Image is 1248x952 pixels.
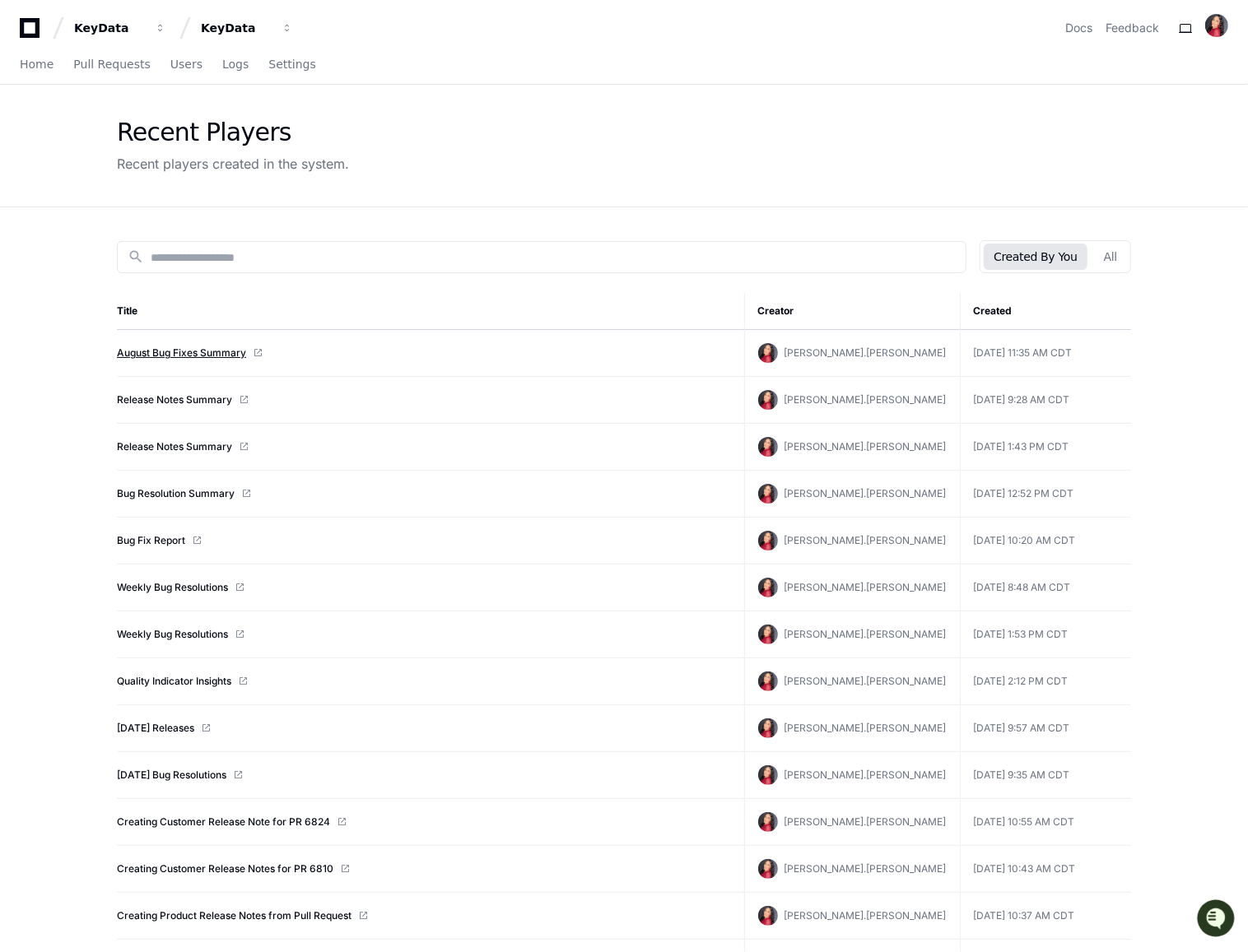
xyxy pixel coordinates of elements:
td: [DATE] 2:12 PM CDT [960,658,1131,705]
td: [DATE] 11:35 AM CDT [960,330,1131,377]
span: [PERSON_NAME].[PERSON_NAME] [785,534,947,546]
a: Bug Resolution Summary [117,487,235,500]
td: [DATE] 1:43 PM CDT [960,424,1131,471]
img: ACg8ocKet0vPXz9lSp14dS7hRSiZmuAbnmVWoHGQcAV4XUDWxXJWrq2G=s96-c [758,765,778,785]
a: August Bug Fixes Summary [117,346,246,360]
button: Start new chat [280,128,300,147]
button: Feedback [1106,20,1159,36]
button: All [1094,244,1127,270]
img: ACg8ocKet0vPXz9lSp14dS7hRSiZmuAbnmVWoHGQcAV4XUDWxXJWrq2G=s96-c [1205,14,1228,37]
a: Quality Indicator Insights [117,675,231,688]
div: Welcome [16,66,300,92]
img: 1756235613930-3d25f9e4-fa56-45dd-b3ad-e072dfbd1548 [16,123,46,152]
span: [PERSON_NAME].[PERSON_NAME] [785,346,947,359]
img: ACg8ocKet0vPXz9lSp14dS7hRSiZmuAbnmVWoHGQcAV4XUDWxXJWrq2G=s96-c [758,437,778,457]
img: ACg8ocKet0vPXz9lSp14dS7hRSiZmuAbnmVWoHGQcAV4XUDWxXJWrq2G=s96-c [758,906,778,926]
img: 7525507653686_35a1cc9e00a5807c6d71_72.png [35,123,64,152]
div: Recent Players [117,118,349,147]
span: [PERSON_NAME].[PERSON_NAME] [785,722,947,734]
span: Home [20,59,54,69]
a: Logs [222,46,249,84]
span: • [137,221,142,234]
span: [PERSON_NAME].[PERSON_NAME] [785,675,947,687]
div: KeyData [201,20,272,36]
img: ACg8ocKet0vPXz9lSp14dS7hRSiZmuAbnmVWoHGQcAV4XUDWxXJWrq2G=s96-c [758,625,778,644]
a: Docs [1065,20,1092,36]
img: 1756235613930-3d25f9e4-fa56-45dd-b3ad-e072dfbd1548 [33,221,46,235]
iframe: Open customer support [1195,898,1240,942]
a: Weekly Bug Resolutions [117,581,228,594]
a: [DATE] Bug Resolutions [117,769,226,782]
td: [DATE] 10:43 AM CDT [960,846,1131,893]
td: [DATE] 12:52 PM CDT [960,471,1131,518]
span: Settings [268,59,315,69]
a: Creating Customer Release Notes for PR 6810 [117,862,333,875]
span: Pull Requests [73,59,150,69]
img: ACg8ocKet0vPXz9lSp14dS7hRSiZmuAbnmVWoHGQcAV4XUDWxXJWrq2G=s96-c [758,390,778,410]
img: Animesh Koratana [16,205,43,231]
th: Creator [744,293,960,330]
img: ACg8ocKet0vPXz9lSp14dS7hRSiZmuAbnmVWoHGQcAV4XUDWxXJWrq2G=s96-c [758,578,778,597]
td: [DATE] 10:37 AM CDT [960,893,1131,940]
span: [PERSON_NAME].[PERSON_NAME] [785,487,947,499]
a: [DATE] Releases [117,722,194,735]
a: Home [20,46,54,84]
span: [PERSON_NAME].[PERSON_NAME] [785,393,947,406]
a: Release Notes Summary [117,440,232,453]
span: Pylon [164,258,199,270]
a: Bug Fix Report [117,534,185,547]
div: KeyData [74,20,145,36]
td: [DATE] 10:20 AM CDT [960,518,1131,564]
td: [DATE] 9:57 AM CDT [960,705,1131,752]
a: Settings [268,46,315,84]
th: Created [960,293,1131,330]
a: Creating Customer Release Note for PR 6824 [117,815,330,829]
img: ACg8ocKet0vPXz9lSp14dS7hRSiZmuAbnmVWoHGQcAV4XUDWxXJWrq2G=s96-c [758,671,778,691]
td: [DATE] 9:35 AM CDT [960,752,1131,799]
a: Release Notes Summary [117,393,232,406]
span: [PERSON_NAME].[PERSON_NAME] [785,862,947,875]
span: [PERSON_NAME].[PERSON_NAME] [785,440,947,453]
span: [PERSON_NAME].[PERSON_NAME] [785,909,947,922]
a: Pull Requests [73,46,150,84]
span: [PERSON_NAME].[PERSON_NAME] [785,581,947,593]
span: [DATE] [146,221,179,234]
div: Past conversations [16,179,110,193]
img: ACg8ocKet0vPXz9lSp14dS7hRSiZmuAbnmVWoHGQcAV4XUDWxXJWrq2G=s96-c [758,859,778,879]
img: PlayerZero [16,16,49,49]
a: Creating Product Release Notes from Pull Request [117,909,352,922]
div: Start new chat [74,123,270,139]
img: ACg8ocKet0vPXz9lSp14dS7hRSiZmuAbnmVWoHGQcAV4XUDWxXJWrq2G=s96-c [758,343,778,363]
span: [PERSON_NAME].[PERSON_NAME] [785,769,947,781]
span: [PERSON_NAME].[PERSON_NAME] [785,815,947,828]
a: Weekly Bug Resolutions [117,628,228,641]
td: [DATE] 10:55 AM CDT [960,799,1131,846]
img: ACg8ocKet0vPXz9lSp14dS7hRSiZmuAbnmVWoHGQcAV4XUDWxXJWrq2G=s96-c [758,484,778,504]
a: Users [170,46,203,84]
mat-icon: search [128,248,144,265]
img: ACg8ocKet0vPXz9lSp14dS7hRSiZmuAbnmVWoHGQcAV4XUDWxXJWrq2G=s96-c [758,718,778,738]
td: [DATE] 9:28 AM CDT [960,377,1131,424]
button: Created By You [984,244,1087,270]
img: ACg8ocKet0vPXz9lSp14dS7hRSiZmuAbnmVWoHGQcAV4XUDWxXJWrq2G=s96-c [758,812,778,832]
th: Title [117,293,744,330]
td: [DATE] 8:48 AM CDT [960,564,1131,611]
span: [PERSON_NAME] [51,221,133,234]
div: We're available if you need us! [74,139,226,152]
div: Recent players created in the system. [117,154,349,174]
button: KeyData [68,13,173,43]
td: [DATE] 1:53 PM CDT [960,611,1131,658]
button: KeyData [194,13,300,43]
a: Powered byPylon [116,257,199,270]
button: See all [255,176,300,196]
span: Logs [222,59,249,69]
span: [PERSON_NAME].[PERSON_NAME] [785,628,947,640]
img: ACg8ocKet0vPXz9lSp14dS7hRSiZmuAbnmVWoHGQcAV4XUDWxXJWrq2G=s96-c [758,531,778,550]
span: Users [170,59,203,69]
